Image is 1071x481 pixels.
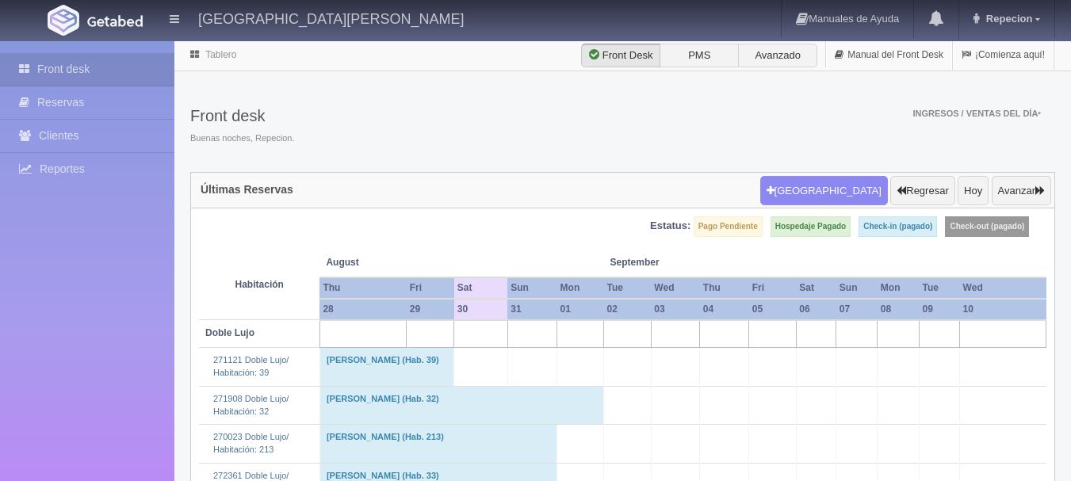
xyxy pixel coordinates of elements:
td: [PERSON_NAME] (Hab. 39) [319,348,453,386]
button: Regresar [890,176,954,206]
label: Check-in (pagado) [859,216,937,237]
th: Thu [319,277,406,299]
a: 270023 Doble Lujo/Habitación: 213 [213,432,289,454]
span: Repecion [982,13,1033,25]
th: 03 [651,299,700,320]
label: Pago Pendiente [694,216,763,237]
a: Tablero [205,49,236,60]
th: Sat [796,277,836,299]
a: 271121 Doble Lujo/Habitación: 39 [213,355,289,377]
a: 271908 Doble Lujo/Habitación: 32 [213,394,289,416]
th: 30 [454,299,507,320]
td: [PERSON_NAME] (Hab. 213) [319,425,557,463]
h4: [GEOGRAPHIC_DATA][PERSON_NAME] [198,8,464,28]
th: 01 [557,299,604,320]
th: Mon [557,277,604,299]
label: Hospedaje Pagado [771,216,851,237]
b: Doble Lujo [205,327,254,338]
th: 10 [960,299,1046,320]
a: ¡Comienza aquí! [953,40,1054,71]
th: 29 [407,299,454,320]
h4: Últimas Reservas [201,184,293,196]
span: Ingresos / Ventas del día [912,109,1041,118]
th: Thu [700,277,749,299]
a: Manual del Front Desk [826,40,952,71]
img: Getabed [48,5,79,36]
button: [GEOGRAPHIC_DATA] [760,176,888,206]
th: Tue [919,277,959,299]
th: Wed [960,277,1046,299]
label: PMS [660,44,739,67]
th: 31 [507,299,557,320]
th: 28 [319,299,406,320]
th: Sat [454,277,507,299]
label: Check-out (pagado) [945,216,1029,237]
label: Avanzado [738,44,817,67]
button: Avanzar [992,176,1051,206]
th: 08 [878,299,920,320]
h3: Front desk [190,107,294,124]
img: Getabed [87,15,143,27]
th: 07 [836,299,878,320]
span: Buenas noches, Repecion. [190,132,294,145]
label: Front Desk [581,44,660,67]
th: Sun [507,277,557,299]
th: Mon [878,277,920,299]
label: Estatus: [650,219,690,234]
th: 02 [604,299,652,320]
span: September [610,256,694,269]
th: 09 [919,299,959,320]
th: Wed [651,277,700,299]
strong: Habitación [235,279,284,290]
td: [PERSON_NAME] (Hab. 32) [319,386,603,424]
th: Fri [749,277,797,299]
th: Fri [407,277,454,299]
th: Sun [836,277,878,299]
th: 06 [796,299,836,320]
button: Hoy [958,176,989,206]
th: 04 [700,299,749,320]
th: Tue [604,277,652,299]
span: August [326,256,447,269]
th: 05 [749,299,797,320]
